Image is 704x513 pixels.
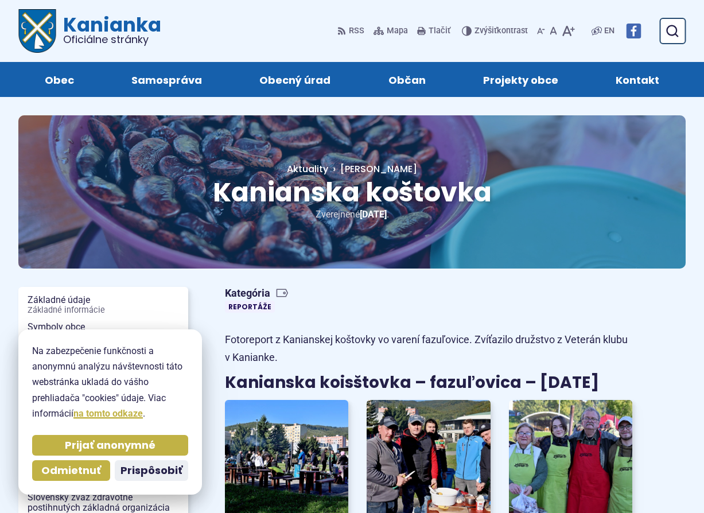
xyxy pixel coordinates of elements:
span: [DATE] [360,209,387,220]
span: Občan [388,62,426,97]
span: Kontakt [616,62,659,97]
span: Základné informácie [28,306,179,315]
span: Kanianska koštovka [213,174,492,211]
span: Prijať anonymné [65,439,155,452]
a: Aktuality [287,162,328,176]
a: Samospráva [114,62,219,97]
a: Obecný úrad [242,62,348,97]
button: Prispôsobiť [115,460,188,481]
a: Prírodné pomery [18,336,188,353]
button: Zmenšiť veľkosť písma [535,19,547,43]
img: Prejsť na domovskú stránku [18,9,56,53]
span: kontrast [474,26,528,36]
span: Tlačiť [429,26,450,36]
a: Mapa [371,19,410,43]
a: Obec [28,62,91,97]
span: Kanianka [56,15,161,45]
a: na tomto odkaze [73,408,143,419]
span: Oficiálne stránky [63,34,161,45]
span: Obecný úrad [259,62,330,97]
img: Prejsť na Facebook stránku [626,24,641,38]
span: Zvýšiť [474,26,497,36]
a: [PERSON_NAME] [328,162,417,176]
button: Prijať anonymné [32,435,188,456]
span: Prispôsobiť [120,464,182,477]
span: Odmietnuť [41,464,101,477]
a: Základné údajeZákladné informácie [18,292,188,318]
a: Občan [371,62,443,97]
span: Samospráva [131,62,202,97]
p: Na zabezpečenie funkčnosti a anonymnú analýzu návštevnosti táto webstránka ukladá do vášho prehli... [32,343,188,421]
button: Odmietnuť [32,460,110,481]
a: Kontakt [598,62,676,97]
span: EN [604,24,614,38]
span: Mapa [387,24,408,38]
button: Zväčšiť veľkosť písma [559,19,577,43]
a: Symboly obce [18,318,188,336]
button: Tlačiť [415,19,453,43]
p: Zverejnené . [55,207,649,222]
span: Obec [45,62,74,97]
span: Základné údaje [28,292,179,318]
p: Fotoreport z Kanianskej koštovky vo varení fazuľovice. Zvíťazilo družstvo z Veterán klubu v Kania... [225,331,632,366]
a: Projekty obce [466,62,575,97]
h3: Kanianska koisštovka – fazuľovica – [DATE] [225,374,632,392]
button: Nastaviť pôvodnú veľkosť písma [547,19,559,43]
a: EN [602,24,617,38]
a: Logo Kanianka, prejsť na domovskú stránku. [18,9,161,53]
span: Kategória [225,287,289,300]
span: Projekty obce [483,62,558,97]
span: RSS [349,24,364,38]
span: Symboly obce [28,318,179,336]
button: Zvýšiťkontrast [462,19,530,43]
a: RSS [337,19,367,43]
span: [PERSON_NAME] [340,162,417,176]
a: Reportáže [225,301,275,313]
